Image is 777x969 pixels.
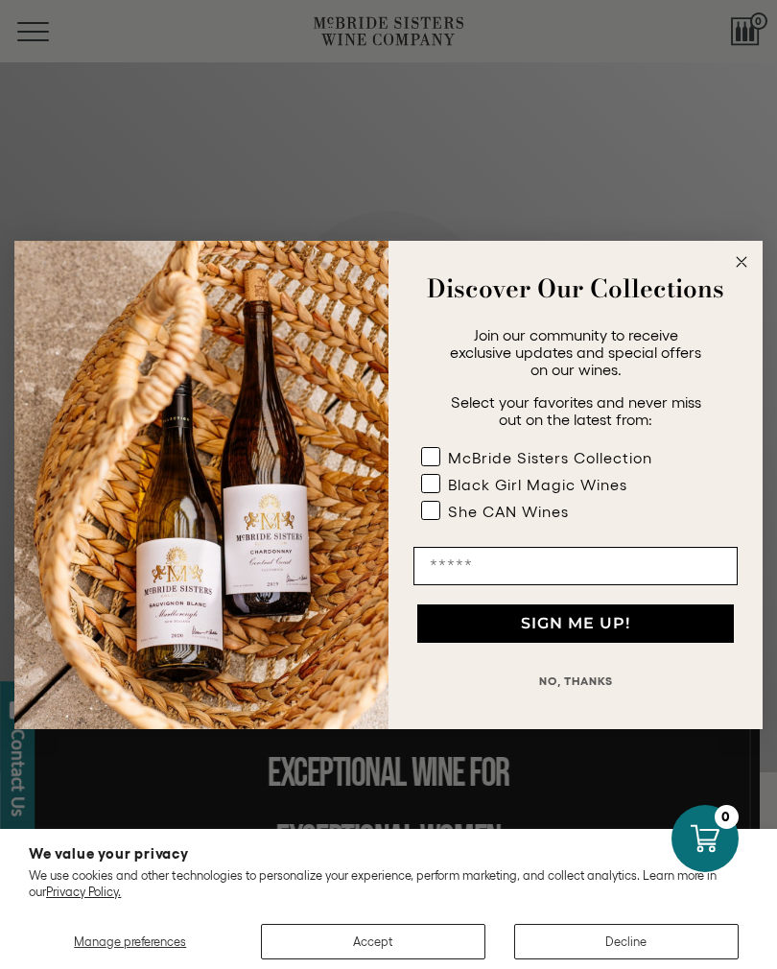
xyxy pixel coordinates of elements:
[413,662,738,700] button: NO, THANKS
[448,476,627,493] div: Black Girl Magic Wines
[14,241,388,729] img: 42653730-7e35-4af7-a99d-12bf478283cf.jpeg
[715,805,739,829] div: 0
[448,503,569,520] div: She CAN Wines
[448,449,652,466] div: McBride Sisters Collection
[450,326,701,378] span: Join our community to receive exclusive updates and special offers on our wines.
[261,924,485,959] button: Accept
[29,868,748,900] p: We use cookies and other technologies to personalize your experience, perform marketing, and coll...
[46,885,121,899] a: Privacy Policy.
[413,547,738,585] input: Email
[417,604,734,643] button: SIGN ME UP!
[427,270,724,307] strong: Discover Our Collections
[514,924,739,959] button: Decline
[74,934,186,949] span: Manage preferences
[730,250,753,273] button: Close dialog
[29,924,232,959] button: Manage preferences
[451,393,701,428] span: Select your favorites and never miss out on the latest from:
[29,846,748,861] h2: We value your privacy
